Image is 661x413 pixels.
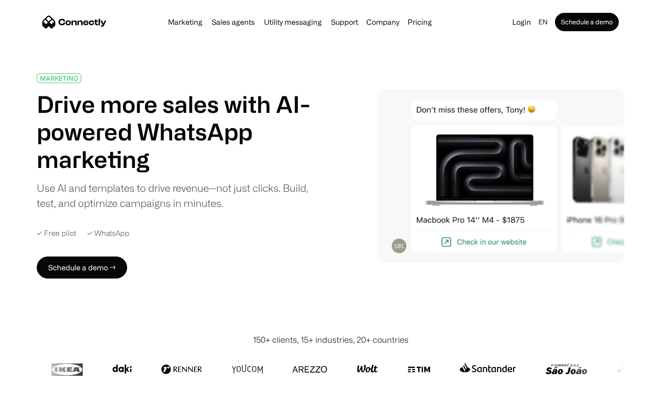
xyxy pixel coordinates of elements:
[208,18,258,26] a: Sales agents
[555,13,619,31] a: Schedule a demo
[40,75,78,82] div: MARKETING
[37,90,320,173] h1: Drive more sales with AI-powered WhatsApp marketing
[164,18,206,26] a: Marketing
[37,180,320,211] div: Use AI and templates to drive revenue—not just clicks. Build, test, and optimize campaigns in min...
[37,257,127,279] a: Schedule a demo →
[18,397,55,410] ul: Language list
[87,229,129,238] div: ✓ WhatsApp
[327,18,362,26] a: Support
[253,334,409,346] div: 150+ clients, 15+ industries, 20+ countries
[260,18,325,26] a: Utility messaging
[9,396,55,410] aside: Language selected: English
[509,16,535,28] a: Login
[37,229,76,238] div: ✓ Free pilot
[538,16,548,28] div: en
[404,18,436,26] a: Pricing
[366,16,399,28] div: Company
